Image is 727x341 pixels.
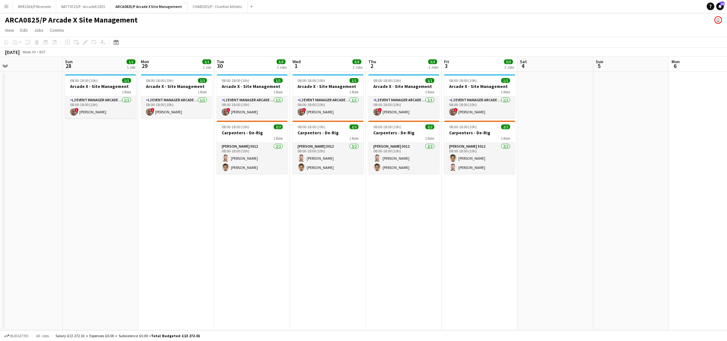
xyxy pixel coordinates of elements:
[378,108,382,112] span: !
[292,59,301,64] span: Wed
[35,333,50,338] span: All jobs
[444,74,515,118] app-job-card: 08:00-18:00 (10h)1/1Arcade X - Site Management1 RoleL2 Event Manager Arcade 50061/108:00-18:00 (1...
[444,143,515,174] app-card-role: [PERSON_NAME] 50122/208:00-18:00 (10h)[PERSON_NAME][PERSON_NAME]
[302,108,306,112] span: !
[444,97,515,118] app-card-role: L2 Event Manager Arcade 50061/108:00-18:00 (10h)![PERSON_NAME]
[444,121,515,174] div: 08:00-18:00 (10h)2/2Carpenters - De-Rig1 Role[PERSON_NAME] 50122/208:00-18:00 (10h)[PERSON_NAME][...
[202,59,211,64] span: 1/1
[425,90,434,94] span: 1 Role
[444,130,515,136] h3: Carpenters - De-Rig
[3,26,16,34] a: View
[349,136,358,141] span: 1 Role
[292,74,363,118] app-job-card: 08:00-18:00 (10h)1/1Arcade X - Site Management1 RoleL2 Event Manager Arcade 50061/108:00-18:00 (1...
[429,65,438,70] div: 2 Jobs
[292,97,363,118] app-card-role: L2 Event Manager Arcade 50061/108:00-18:00 (10h)![PERSON_NAME]
[501,136,510,141] span: 1 Role
[141,74,212,118] div: 08:00-18:00 (10h)1/1Arcade X - Site Management1 RoleL2 Event Manager Arcade 50061/108:00-18:00 (1...
[449,124,477,129] span: 08:00-18:00 (10h)
[65,74,136,118] app-job-card: 08:00-18:00 (10h)1/1Arcade X - Site Management1 RoleL2 Event Manager Arcade 50061/108:00-18:00 (1...
[110,0,187,13] button: ARCA0825/P Arcade X Site Management
[373,124,401,129] span: 08:00-18:00 (10h)
[56,0,110,13] button: BATT0725/P - ArcadeX 2025
[368,84,439,89] h3: Arcade X - Site Management
[454,108,458,112] span: !
[350,78,358,83] span: 1/1
[298,78,325,83] span: 08:00-18:00 (10h)
[141,84,212,89] h3: Arcade X - Site Management
[714,16,722,24] app-user-avatar: Natasha Kinsman
[64,62,73,70] span: 28
[13,0,56,13] button: RIVE2024/P Riverside
[56,333,200,338] div: Salary £13 272.01 + Expenses £0.00 + Subsistence £0.00 =
[368,143,439,174] app-card-role: [PERSON_NAME] 50122/208:00-18:00 (10h)[PERSON_NAME][PERSON_NAME]
[198,78,207,83] span: 1/1
[18,26,30,34] a: Edit
[444,59,449,64] span: Fri
[122,78,131,83] span: 1/1
[428,59,437,64] span: 3/3
[504,59,513,64] span: 3/3
[198,90,207,94] span: 1 Role
[353,65,363,70] div: 2 Jobs
[596,59,603,64] span: Sun
[21,50,37,54] span: Week 39
[291,62,301,70] span: 1
[217,97,288,118] app-card-role: L2 Event Manager Arcade 50061/108:00-18:00 (10h)![PERSON_NAME]
[292,143,363,174] app-card-role: [PERSON_NAME] 50122/208:00-18:00 (10h)[PERSON_NAME][PERSON_NAME]
[350,124,358,129] span: 2/2
[444,84,515,89] h3: Arcade X - Site Management
[520,59,527,64] span: Sat
[274,124,283,129] span: 2/2
[127,65,135,70] div: 1 Job
[671,59,680,64] span: Mon
[292,84,363,89] h3: Arcade X - Site Management
[217,121,288,174] app-job-card: 08:00-18:00 (10h)2/2Carpenters - De-Rig1 Role[PERSON_NAME] 50122/208:00-18:00 (10h)[PERSON_NAME][...
[20,27,28,33] span: Edit
[373,78,401,83] span: 08:00-18:00 (10h)
[501,90,510,94] span: 1 Role
[217,59,224,64] span: Tue
[187,0,248,13] button: CHAR2025/P - Charlton Athletic
[5,27,14,33] span: View
[504,65,514,70] div: 2 Jobs
[425,78,434,83] span: 1/1
[65,97,136,118] app-card-role: L2 Event Manager Arcade 50061/108:00-18:00 (10h)![PERSON_NAME]
[349,90,358,94] span: 1 Role
[425,136,434,141] span: 1 Role
[65,84,136,89] h3: Arcade X - Site Management
[34,27,43,33] span: Jobs
[595,62,603,70] span: 5
[671,62,680,70] span: 6
[5,49,20,55] div: [DATE]
[216,62,224,70] span: 30
[273,90,283,94] span: 1 Role
[368,74,439,118] div: 08:00-18:00 (10h)1/1Arcade X - Site Management1 RoleL2 Event Manager Arcade 50061/108:00-18:00 (1...
[368,130,439,136] h3: Carpenters - De-Rig
[716,3,724,10] a: 16
[217,130,288,136] h3: Carpenters - De-Rig
[141,97,212,118] app-card-role: L2 Event Manager Arcade 50061/108:00-18:00 (10h)![PERSON_NAME]
[443,62,449,70] span: 3
[226,108,230,112] span: !
[203,65,211,70] div: 1 Job
[368,121,439,174] app-job-card: 08:00-18:00 (10h)2/2Carpenters - De-Rig1 Role[PERSON_NAME] 50122/208:00-18:00 (10h)[PERSON_NAME][...
[222,78,249,83] span: 08:00-18:00 (10h)
[217,84,288,89] h3: Arcade X - Site Management
[273,136,283,141] span: 1 Role
[352,59,361,64] span: 3/3
[10,334,29,338] span: Budgeted
[368,97,439,118] app-card-role: L2 Event Manager Arcade 50061/108:00-18:00 (10h)![PERSON_NAME]
[274,78,283,83] span: 1/1
[298,124,325,129] span: 08:00-18:00 (10h)
[501,124,510,129] span: 2/2
[146,78,174,83] span: 08:00-18:00 (10h)
[65,59,73,64] span: Sun
[127,59,135,64] span: 1/1
[217,74,288,118] app-job-card: 08:00-18:00 (10h)1/1Arcade X - Site Management1 RoleL2 Event Manager Arcade 50061/108:00-18:00 (1...
[277,59,285,64] span: 3/3
[47,26,67,34] a: Comms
